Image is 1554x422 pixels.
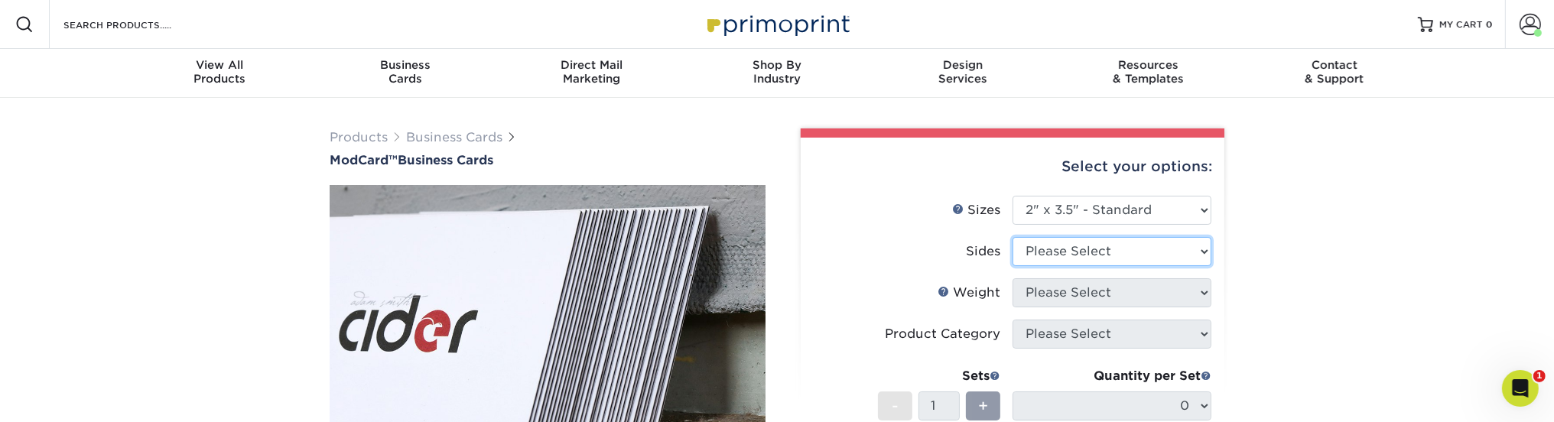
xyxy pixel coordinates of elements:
[330,130,388,144] a: Products
[878,367,1000,385] div: Sets
[1055,58,1241,86] div: & Templates
[684,58,870,86] div: Industry
[1241,58,1427,72] span: Contact
[870,49,1055,98] a: DesignServices
[1055,58,1241,72] span: Resources
[978,394,988,417] span: +
[952,201,1000,219] div: Sizes
[499,58,684,72] span: Direct Mail
[892,394,899,417] span: -
[330,153,766,167] h1: Business Cards
[127,49,313,98] a: View AllProducts
[1439,18,1483,31] span: MY CART
[1241,49,1427,98] a: Contact& Support
[701,8,853,41] img: Primoprint
[684,58,870,72] span: Shop By
[1241,58,1427,86] div: & Support
[1055,49,1241,98] a: Resources& Templates
[499,49,684,98] a: Direct MailMarketing
[1533,370,1546,382] span: 1
[127,58,313,86] div: Products
[938,284,1000,302] div: Weight
[330,153,398,167] span: ModCard™
[684,49,870,98] a: Shop ByIndustry
[1486,19,1493,30] span: 0
[1013,367,1211,385] div: Quantity per Set
[330,153,766,167] a: ModCard™Business Cards
[313,49,499,98] a: BusinessCards
[813,138,1212,196] div: Select your options:
[885,325,1000,343] div: Product Category
[406,130,502,144] a: Business Cards
[313,58,499,86] div: Cards
[870,58,1055,86] div: Services
[127,58,313,72] span: View All
[1502,370,1539,407] iframe: Intercom live chat
[870,58,1055,72] span: Design
[62,15,211,34] input: SEARCH PRODUCTS.....
[313,58,499,72] span: Business
[966,242,1000,261] div: Sides
[499,58,684,86] div: Marketing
